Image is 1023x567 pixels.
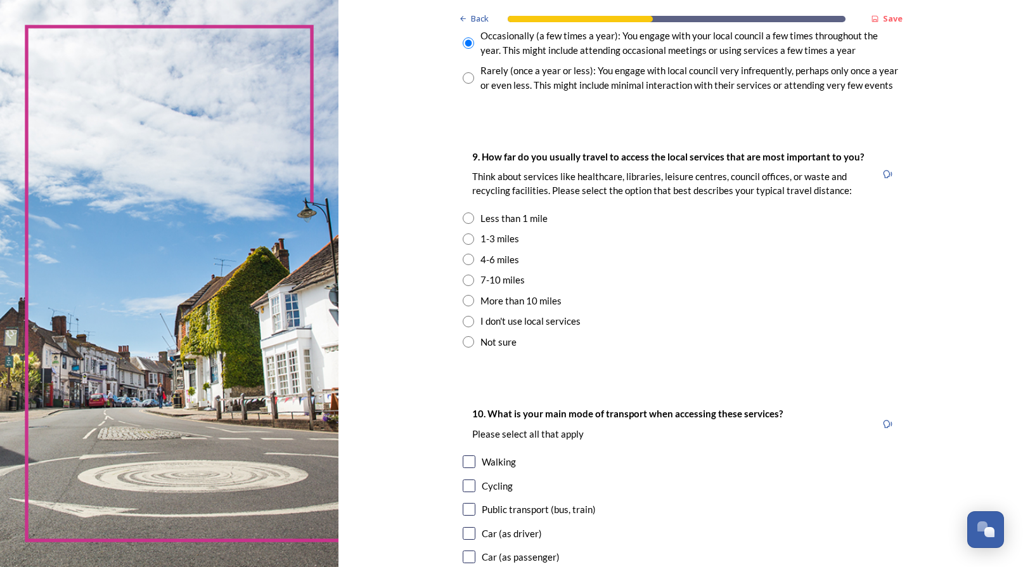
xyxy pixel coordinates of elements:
div: 4-6 miles [480,252,519,267]
p: Please select all that apply [472,427,783,441]
div: I don't use local services [480,314,581,329]
div: 7-10 miles [480,273,525,287]
strong: Save [883,13,903,24]
p: Think about services like healthcare, libraries, leisure centres, council offices, or waste and r... [472,170,866,197]
div: Car (as driver) [482,526,542,541]
div: Rarely (once a year or less): You engage with local council very infrequently, perhaps only once ... [480,63,899,92]
div: More than 10 miles [480,294,562,308]
button: Open Chat [967,511,1004,548]
strong: 10. What is your main mode of transport when accessing these services? [472,408,783,419]
div: Not sure [480,335,517,349]
span: Back [471,13,489,25]
div: Less than 1 mile [480,211,548,226]
div: Car (as passenger) [482,550,560,564]
strong: 9. How far do you usually travel to access the local services that are most important to you? [472,151,864,162]
div: 1-3 miles [480,231,519,246]
div: Public transport (bus, train) [482,502,596,517]
div: Occasionally (a few times a year): You engage with your local council a few times throughout the ... [480,29,899,57]
div: Walking [482,455,516,469]
div: Cycling [482,479,513,493]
